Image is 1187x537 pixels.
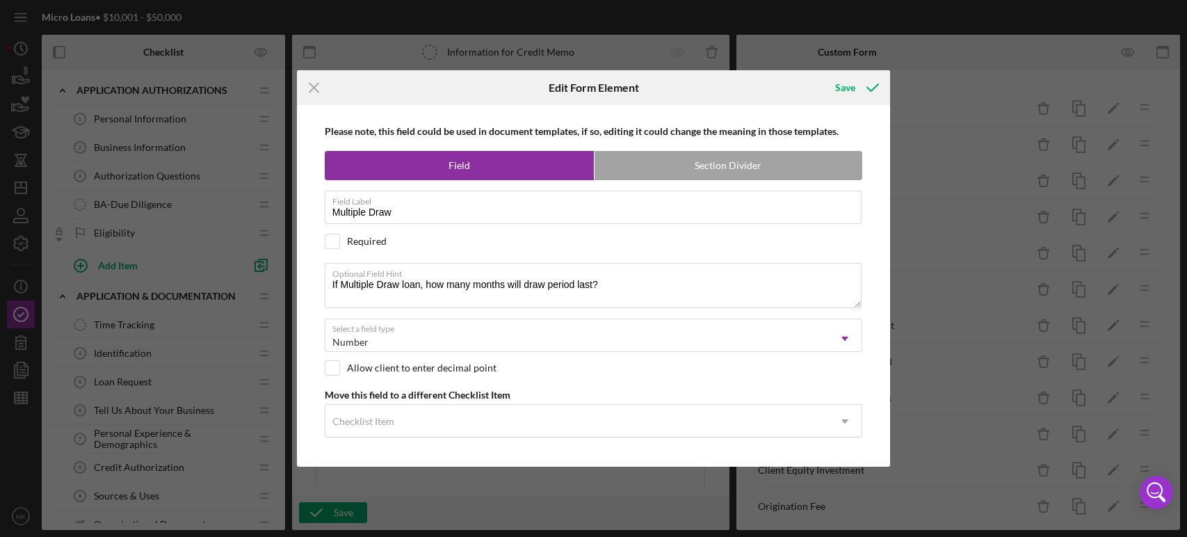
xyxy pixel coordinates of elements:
[325,152,594,179] label: Field
[332,337,369,348] div: Number
[347,236,387,247] div: Required
[347,362,496,374] div: Allow client to enter decimal point
[835,74,855,102] div: Save
[332,191,862,207] label: Field Label
[325,389,510,401] b: Move this field to a different Checklist Item
[332,264,862,279] label: Optional Field Hint
[332,416,394,427] div: Checklist Item
[549,81,639,94] h6: Edit Form Element
[821,74,890,102] button: Save
[595,152,863,179] label: Section Divider
[1140,476,1173,509] div: Open Intercom Messenger
[325,125,839,137] b: Please note, this field could be used in document templates, if so, editing it could change the m...
[325,263,862,307] textarea: If Multiple Draw loan, how many months will draw period last?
